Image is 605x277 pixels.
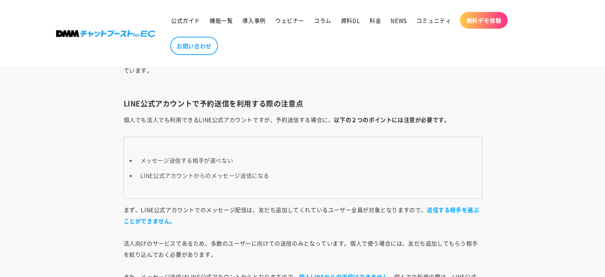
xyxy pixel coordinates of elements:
a: コラム [309,12,336,29]
a: 資料DL [336,12,365,29]
img: 株式会社DMM Boost [56,30,156,37]
a: 機能一覧 [205,12,237,29]
a: 無料デモ体験 [460,12,508,29]
a: ウェビナー [270,12,309,29]
a: お問い合わせ [170,37,218,55]
strong: 送信する相手を選ぶことができません。 [124,206,479,225]
span: 無料デモ体験 [466,17,501,24]
li: メッセージ送信する相手が選べない [136,155,477,166]
p: 以上の設定で、メッセージの予約送信が可能です。 となっています。 [124,53,482,87]
span: コラム [314,17,331,24]
li: LINE公式アカウントからのメッセージ送信になる [136,170,477,181]
strong: 以下の２つのポイントには注意が必要です。 [334,116,450,124]
span: 導入事例 [242,17,265,24]
span: ウェビナー [275,17,304,24]
span: 公式ガイド [171,17,200,24]
a: コミュニティ [412,12,456,29]
a: 料金 [365,12,386,29]
span: コミュニティ [416,17,451,24]
p: 個人でも法人でも利用できるLINE公式アカウントですが、予約送信する場合に、 [124,114,482,125]
a: NEWS [386,12,411,29]
h3: LINE公式アカウントで予約送信を利用する際の注意点 [124,99,482,108]
span: 機能一覧 [210,17,233,24]
a: 公式ガイド [166,12,205,29]
span: 料金 [370,17,381,24]
a: 導入事例 [237,12,270,29]
span: NEWS [391,17,407,24]
span: お問い合わせ [177,42,212,49]
span: 資料DL [341,17,360,24]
